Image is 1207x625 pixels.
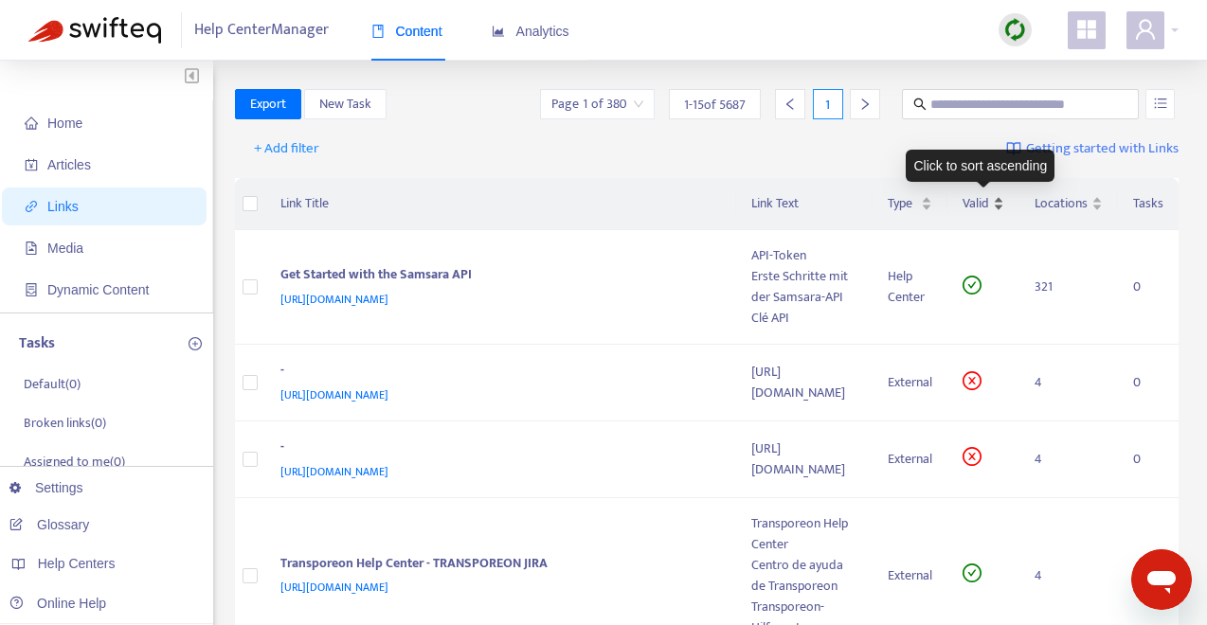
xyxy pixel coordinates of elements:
[888,449,932,470] div: External
[280,360,714,384] div: -
[1035,193,1088,214] span: Locations
[913,98,927,111] span: search
[19,332,55,355] p: Tasks
[1118,345,1179,421] td: 0
[280,462,388,481] span: [URL][DOMAIN_NAME]
[304,89,387,119] button: New Task
[24,452,125,472] p: Assigned to me ( 0 )
[751,266,857,308] div: Erste Schritte mit der Samsara-API
[280,553,714,578] div: Transporeon Help Center - TRANSPOREON JIRA
[736,178,873,230] th: Link Text
[280,437,714,461] div: -
[963,371,982,390] span: close-circle
[240,134,333,164] button: + Add filter
[319,94,371,115] span: New Task
[25,200,38,213] span: link
[888,565,932,586] div: External
[47,157,91,172] span: Articles
[280,385,388,404] span: [URL][DOMAIN_NAME]
[25,158,38,171] span: account-book
[751,555,857,597] div: Centro de ayuda de Transporeon
[280,290,388,309] span: [URL][DOMAIN_NAME]
[1145,89,1175,119] button: unordered-list
[858,98,872,111] span: right
[751,438,857,480] div: [URL][DOMAIN_NAME]
[888,372,932,393] div: External
[38,556,116,571] span: Help Centers
[24,374,81,394] p: Default ( 0 )
[963,276,982,295] span: check-circle
[371,24,442,39] span: Content
[492,25,505,38] span: area-chart
[1134,18,1157,41] span: user
[1131,549,1192,610] iframe: Button to launch messaging window
[265,178,737,230] th: Link Title
[1019,178,1118,230] th: Locations
[25,116,38,130] span: home
[47,199,79,214] span: Links
[280,578,388,597] span: [URL][DOMAIN_NAME]
[9,596,106,611] a: Online Help
[1006,134,1179,164] a: Getting started with Links
[751,245,857,266] div: API-Token
[813,89,843,119] div: 1
[873,178,947,230] th: Type
[254,137,319,160] span: + Add filter
[1006,141,1021,156] img: image-link
[492,24,569,39] span: Analytics
[25,283,38,296] span: container
[371,25,385,38] span: book
[194,12,329,48] span: Help Center Manager
[684,95,746,115] span: 1 - 15 of 5687
[1118,421,1179,498] td: 0
[1019,345,1118,421] td: 4
[963,447,982,466] span: close-circle
[9,480,83,495] a: Settings
[250,94,286,115] span: Export
[1026,138,1179,160] span: Getting started with Links
[9,517,89,532] a: Glossary
[1019,230,1118,345] td: 321
[280,264,714,289] div: Get Started with the Samsara API
[189,337,202,350] span: plus-circle
[1019,421,1118,498] td: 4
[1118,230,1179,345] td: 0
[963,193,989,214] span: Valid
[47,282,149,297] span: Dynamic Content
[24,413,106,433] p: Broken links ( 0 )
[1003,18,1027,42] img: sync.dc5367851b00ba804db3.png
[906,150,1054,182] div: Click to sort ascending
[751,513,857,555] div: Transporeon Help Center
[888,266,932,308] div: Help Center
[963,563,982,582] span: check-circle
[784,98,797,111] span: left
[751,308,857,329] div: Clé API
[47,241,83,256] span: Media
[1118,178,1179,230] th: Tasks
[235,89,301,119] button: Export
[28,17,161,44] img: Swifteq
[888,193,917,214] span: Type
[751,362,857,403] div: [URL][DOMAIN_NAME]
[947,178,1019,230] th: Valid
[47,116,82,131] span: Home
[25,241,38,255] span: file-image
[1154,97,1167,110] span: unordered-list
[1075,18,1098,41] span: appstore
